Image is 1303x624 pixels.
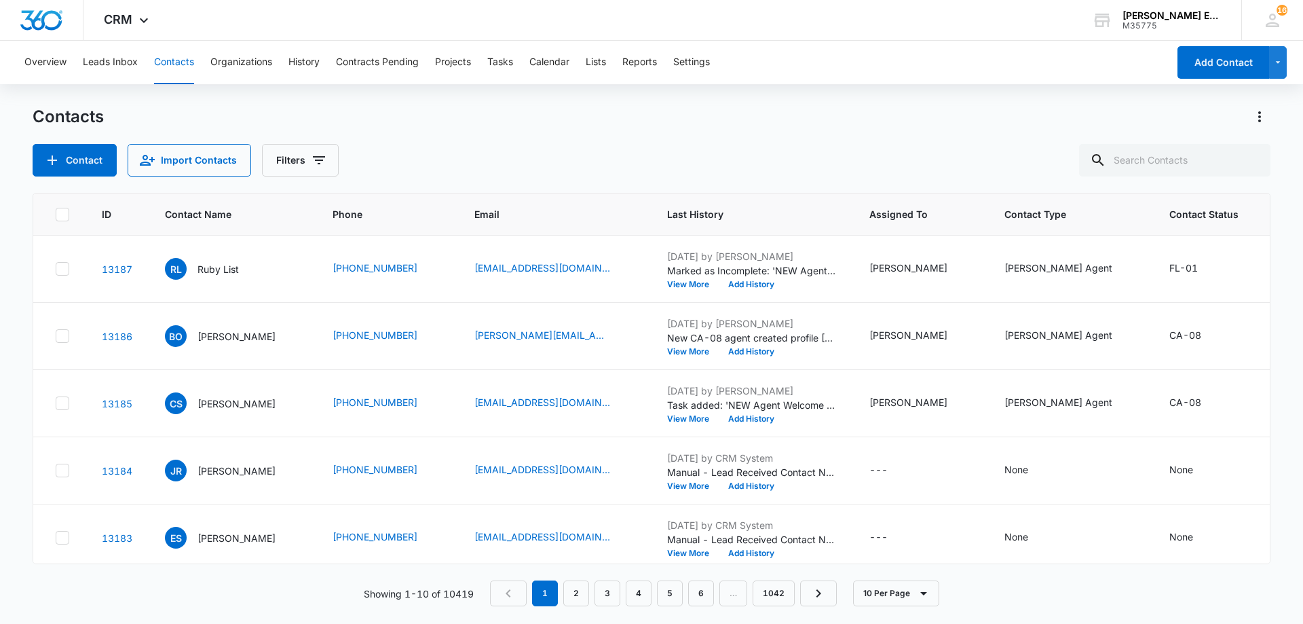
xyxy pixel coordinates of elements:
[102,465,132,477] a: Navigate to contact details page for Jacqueline Robinson
[1277,5,1287,16] span: 16
[474,462,635,479] div: Email - sashaj.jr2425@gmail.com - Select to Edit Field
[529,41,569,84] button: Calendar
[532,581,558,606] em: 1
[667,384,837,398] p: [DATE] by [PERSON_NAME]
[667,249,837,263] p: [DATE] by [PERSON_NAME]
[1004,207,1117,221] span: Contact Type
[33,107,104,127] h1: Contacts
[869,462,888,479] div: ---
[688,581,714,606] a: Page 6
[333,328,417,342] a: [PHONE_NUMBER]
[364,587,474,601] p: Showing 1-10 of 10419
[1277,5,1287,16] div: notifications count
[1004,530,1028,544] div: None
[1169,395,1226,411] div: Contact Status - CA-08 - Select to Edit Field
[1004,530,1053,546] div: Contact Type - None - Select to Edit Field
[667,549,719,557] button: View More
[165,325,300,347] div: Contact Name - Bruce Owen - Select to Edit Field
[333,328,442,344] div: Phone - (951) 834-3499 - Select to Edit Field
[869,395,947,409] div: [PERSON_NAME]
[869,462,912,479] div: Assigned To - - Select to Edit Field
[197,397,276,411] p: [PERSON_NAME]
[626,581,651,606] a: Page 4
[102,532,132,544] a: Navigate to contact details page for Elizabeth Santos
[1004,261,1137,277] div: Contact Type - Allison James Agent - Select to Edit Field
[869,261,972,277] div: Assigned To - Jon Marshman - Select to Edit Field
[1169,261,1222,277] div: Contact Status - FL-01 - Select to Edit Field
[474,261,635,277] div: Email - rubylist59@gmail.com - Select to Edit Field
[1004,395,1112,409] div: [PERSON_NAME] Agent
[869,530,888,546] div: ---
[165,392,187,414] span: CS
[622,41,657,84] button: Reports
[673,41,710,84] button: Settings
[102,263,132,275] a: Navigate to contact details page for Ruby List
[165,258,187,280] span: RL
[667,263,837,278] p: Marked as Incomplete: 'NEW Agent Welcome Call (Broker)' ([DATE]).
[487,41,513,84] button: Tasks
[594,581,620,606] a: Page 3
[474,328,635,344] div: Email - bruce@balloonre.com - Select to Edit Field
[869,530,912,546] div: Assigned To - - Select to Edit Field
[869,395,972,411] div: Assigned To - Michelle Beeson - Select to Edit Field
[719,415,784,423] button: Add History
[869,328,972,344] div: Assigned To - Michelle Beeson - Select to Edit Field
[197,531,276,545] p: [PERSON_NAME]
[1004,395,1137,411] div: Contact Type - Allison James Agent - Select to Edit Field
[1169,328,1201,342] div: CA-08
[435,41,471,84] button: Projects
[1169,207,1239,221] span: Contact Status
[1004,328,1137,344] div: Contact Type - Allison James Agent - Select to Edit Field
[1169,261,1198,275] div: FL-01
[197,329,276,344] p: [PERSON_NAME]
[1177,46,1269,79] button: Add Contact
[667,280,719,289] button: View More
[719,348,784,356] button: Add History
[333,395,417,409] a: [PHONE_NUMBER]
[719,549,784,557] button: Add History
[474,530,635,546] div: Email - Vrghawaii@gmail.com - Select to Edit Field
[165,392,300,414] div: Contact Name - Chloe Schmid - Select to Edit Field
[1004,462,1053,479] div: Contact Type - None - Select to Edit Field
[667,451,837,465] p: [DATE] by CRM System
[336,41,419,84] button: Contracts Pending
[333,261,442,277] div: Phone - (813) 531-1526 - Select to Edit Field
[474,395,610,409] a: [EMAIL_ADDRESS][DOMAIN_NAME]
[24,41,67,84] button: Overview
[333,261,417,275] a: [PHONE_NUMBER]
[33,144,117,177] button: Add Contact
[1004,261,1112,275] div: [PERSON_NAME] Agent
[474,395,635,411] div: Email - chloeschmid2019@gmail.com - Select to Edit Field
[1004,462,1028,477] div: None
[490,581,837,606] nav: Pagination
[262,144,339,177] button: Filters
[667,398,837,412] p: Task added: 'NEW Agent Welcome Call (Broker)'
[719,482,784,490] button: Add History
[667,532,837,547] p: Manual - Lead Received Contact Name: [PERSON_NAME] Phone: [PHONE_NUMBER] Email: [EMAIL_ADDRESS][D...
[667,331,837,345] p: New CA-08 agent created profile [DATE] [DATE]
[1169,462,1193,477] div: None
[197,262,239,276] p: Ruby List
[210,41,272,84] button: Organizations
[197,464,276,478] p: [PERSON_NAME]
[1122,21,1222,31] div: account id
[104,12,132,26] span: CRM
[474,530,610,544] a: [EMAIL_ADDRESS][DOMAIN_NAME]
[869,207,952,221] span: Assigned To
[753,581,795,606] a: Page 1042
[667,348,719,356] button: View More
[333,462,442,479] div: Phone - +1 (707) 657-8811 - Select to Edit Field
[667,465,837,479] p: Manual - Lead Received Contact Name: [PERSON_NAME] Phone: [PHONE_NUMBER] Email: [EMAIL_ADDRESS][D...
[165,527,187,549] span: ES
[667,518,837,532] p: [DATE] by CRM System
[474,328,610,342] a: [PERSON_NAME][EMAIL_ADDRESS][DOMAIN_NAME]
[102,207,113,221] span: ID
[667,207,817,221] span: Last History
[128,144,251,177] button: Import Contacts
[1169,328,1226,344] div: Contact Status - CA-08 - Select to Edit Field
[1249,106,1270,128] button: Actions
[154,41,194,84] button: Contacts
[853,581,939,606] button: 10 Per Page
[667,482,719,490] button: View More
[333,530,442,546] div: Phone - +1 (808) 225-9404 - Select to Edit Field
